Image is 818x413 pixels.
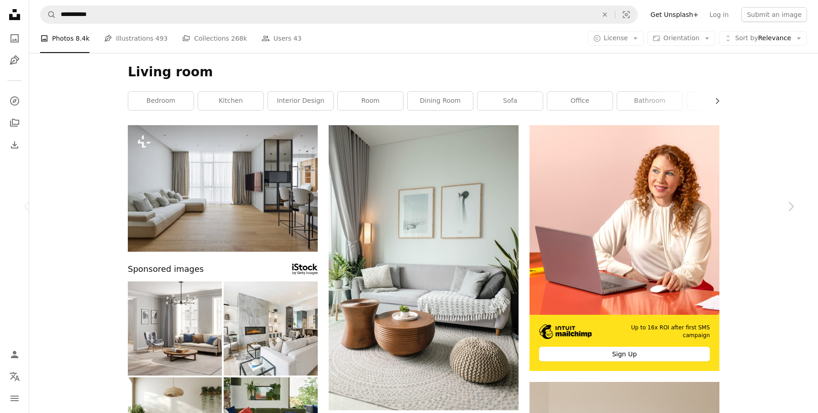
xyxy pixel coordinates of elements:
[605,324,710,339] span: Up to 16x ROI after first SMS campaign
[588,31,644,46] button: License
[5,136,24,154] a: Download History
[408,92,473,110] a: dining room
[735,34,758,42] span: Sort by
[5,29,24,48] a: Photos
[5,389,24,408] button: Menu
[128,64,719,80] h1: Living room
[329,125,519,410] img: a living room filled with furniture and a large window
[104,24,168,53] a: Illustrations 493
[530,125,719,315] img: file-1722962837469-d5d3a3dee0c7image
[41,6,56,23] button: Search Unsplash
[198,92,263,110] a: kitchen
[477,92,543,110] a: sofa
[262,24,302,53] a: Users 43
[615,6,637,23] button: Visual search
[268,92,333,110] a: interior design
[539,347,710,361] div: Sign Up
[294,33,302,43] span: 43
[5,51,24,69] a: Illustrations
[40,5,638,24] form: Find visuals sitewide
[338,92,403,110] a: room
[735,34,791,43] span: Relevance
[647,31,715,46] button: Orientation
[231,33,247,43] span: 268k
[128,184,318,192] a: a living room filled with furniture and a flat screen tv
[5,114,24,132] a: Collections
[709,92,719,110] button: scroll list to the right
[763,163,818,250] a: Next
[645,7,704,22] a: Get Unsplash+
[719,31,807,46] button: Sort byRelevance
[530,125,719,371] a: Up to 16x ROI after first SMS campaignSign Up
[5,367,24,386] button: Language
[595,6,615,23] button: Clear
[5,92,24,110] a: Explore
[128,92,194,110] a: bedroom
[156,33,168,43] span: 493
[224,281,318,376] img: Modern contemporary home interiors living room dining room kitchen bathroom bedroom office study ...
[5,345,24,364] a: Log in / Sign up
[704,7,734,22] a: Log in
[741,7,807,22] button: Submit an image
[604,34,628,42] span: License
[687,92,752,110] a: interior
[329,263,519,271] a: a living room filled with furniture and a large window
[539,324,592,339] img: file-1690386555781-336d1949dad1image
[182,24,247,53] a: Collections 268k
[663,34,699,42] span: Orientation
[617,92,682,110] a: bathroom
[128,125,318,252] img: a living room filled with furniture and a flat screen tv
[128,281,222,376] img: Scandinavian Style Cozy Living Room Interior
[547,92,613,110] a: office
[128,263,204,276] span: Sponsored images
